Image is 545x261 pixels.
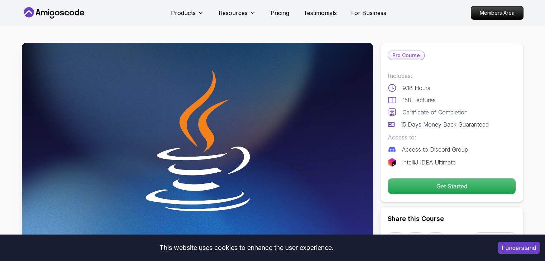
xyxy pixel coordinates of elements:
button: Products [171,9,204,23]
p: IntelliJ IDEA Ultimate [402,158,456,167]
img: jetbrains logo [388,158,396,167]
p: 158 Lectures [402,96,436,104]
p: Get Started [388,178,516,194]
p: Access to Discord Group [402,145,468,154]
button: Accept cookies [498,242,540,254]
div: This website uses cookies to enhance the user experience. [5,240,487,256]
p: Access to: [388,133,516,142]
p: Products [171,9,196,17]
p: Includes: [388,72,516,80]
button: Resources [219,9,256,23]
h2: Share this Course [388,214,516,224]
button: Get Started [388,178,516,194]
a: Pricing [271,9,289,17]
button: Copy link [474,232,516,248]
a: Testimonials [303,9,337,17]
p: Certificate of Completion [402,108,468,117]
p: 9.18 Hours [402,84,430,92]
iframe: chat widget [501,216,545,250]
a: Members Area [471,6,524,20]
img: java-for-developers_thumbnail [22,43,373,240]
p: Pro Course [388,51,424,60]
p: Members Area [471,6,523,19]
p: Resources [219,9,248,17]
p: 15 Days Money Back Guaranteed [401,120,489,129]
a: For Business [351,9,386,17]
